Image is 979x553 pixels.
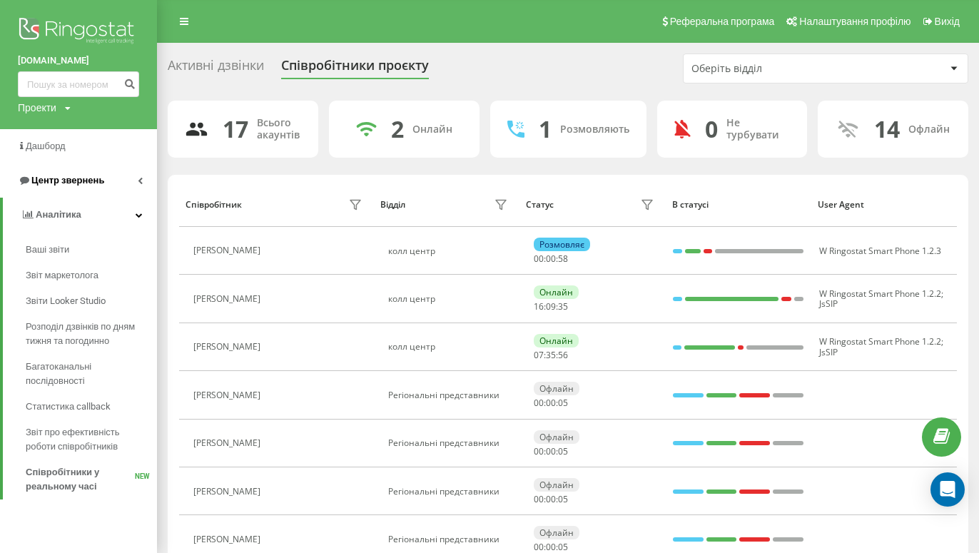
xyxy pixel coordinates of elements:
[534,300,544,313] span: 16
[388,390,512,400] div: Регіональні представники
[819,245,941,257] span: W Ringostat Smart Phone 1.2.3
[168,58,264,80] div: Активні дзвінки
[18,14,139,50] img: Ringostat logo
[935,16,960,27] span: Вихід
[534,541,544,553] span: 00
[546,445,556,457] span: 00
[26,288,157,314] a: Звіти Looker Studio
[534,494,568,504] div: : :
[26,394,157,420] a: Статистика callback
[391,116,404,143] div: 2
[534,493,544,505] span: 00
[223,116,248,143] div: 17
[534,334,579,347] div: Онлайн
[534,526,579,539] div: Офлайн
[26,268,98,283] span: Звіт маркетолога
[819,288,941,300] span: W Ringostat Smart Phone 1.2.2
[18,101,56,115] div: Проекти
[534,398,568,408] div: : :
[558,541,568,553] span: 05
[534,350,568,360] div: : :
[26,360,150,388] span: Багатоканальні послідовності
[534,238,590,251] div: Розмовляє
[26,237,157,263] a: Ваші звіти
[558,445,568,457] span: 05
[26,294,106,308] span: Звіти Looker Studio
[546,493,556,505] span: 00
[908,123,950,136] div: Офлайн
[193,390,264,400] div: [PERSON_NAME]
[930,472,965,507] div: Open Intercom Messenger
[818,200,950,210] div: User Agent
[18,54,139,68] a: [DOMAIN_NAME]
[534,447,568,457] div: : :
[546,300,556,313] span: 09
[31,175,104,186] span: Центр звернень
[388,246,512,256] div: колл центр
[799,16,910,27] span: Налаштування профілю
[819,346,838,358] span: JsSIP
[257,117,301,141] div: Всього акаунтів
[388,487,512,497] div: Регіональні представники
[534,478,579,492] div: Офлайн
[193,342,264,352] div: [PERSON_NAME]
[726,117,791,141] div: Не турбувати
[546,253,556,265] span: 00
[546,349,556,361] span: 35
[558,349,568,361] span: 56
[670,16,775,27] span: Реферальна програма
[819,298,838,310] span: JsSIP
[193,534,264,544] div: [PERSON_NAME]
[534,430,579,444] div: Офлайн
[26,425,150,454] span: Звіт про ефективність роботи співробітників
[534,254,568,264] div: : :
[388,438,512,448] div: Регіональні представники
[193,438,264,448] div: [PERSON_NAME]
[36,209,81,220] span: Аналiтика
[534,285,579,299] div: Онлайн
[534,302,568,312] div: : :
[26,460,157,499] a: Співробітники у реальному часіNEW
[534,542,568,552] div: : :
[534,253,544,265] span: 00
[388,534,512,544] div: Регіональні представники
[534,382,579,395] div: Офлайн
[388,342,512,352] div: колл центр
[3,198,157,232] a: Аналiтика
[18,71,139,97] input: Пошук за номером
[539,116,552,143] div: 1
[546,397,556,409] span: 00
[560,123,629,136] div: Розмовляють
[412,123,452,136] div: Онлайн
[26,243,69,257] span: Ваші звіти
[26,320,150,348] span: Розподіл дзвінків по дням тижня та погодинно
[26,420,157,460] a: Звіт про ефективність роботи співробітників
[546,541,556,553] span: 00
[281,58,429,80] div: Співробітники проєкту
[534,445,544,457] span: 00
[534,397,544,409] span: 00
[526,200,554,210] div: Статус
[26,400,111,414] span: Статистика callback
[193,487,264,497] div: [PERSON_NAME]
[186,200,242,210] div: Співробітник
[558,493,568,505] span: 05
[874,116,900,143] div: 14
[705,116,718,143] div: 0
[672,200,805,210] div: В статусі
[558,253,568,265] span: 58
[26,314,157,354] a: Розподіл дзвінків по дням тижня та погодинно
[558,397,568,409] span: 05
[380,200,405,210] div: Відділ
[819,335,941,347] span: W Ringostat Smart Phone 1.2.2
[534,349,544,361] span: 07
[558,300,568,313] span: 35
[26,263,157,288] a: Звіт маркетолога
[26,465,135,494] span: Співробітники у реальному часі
[26,141,66,151] span: Дашборд
[388,294,512,304] div: колл центр
[193,294,264,304] div: [PERSON_NAME]
[691,63,862,75] div: Оберіть відділ
[26,354,157,394] a: Багатоканальні послідовності
[193,245,264,255] div: [PERSON_NAME]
